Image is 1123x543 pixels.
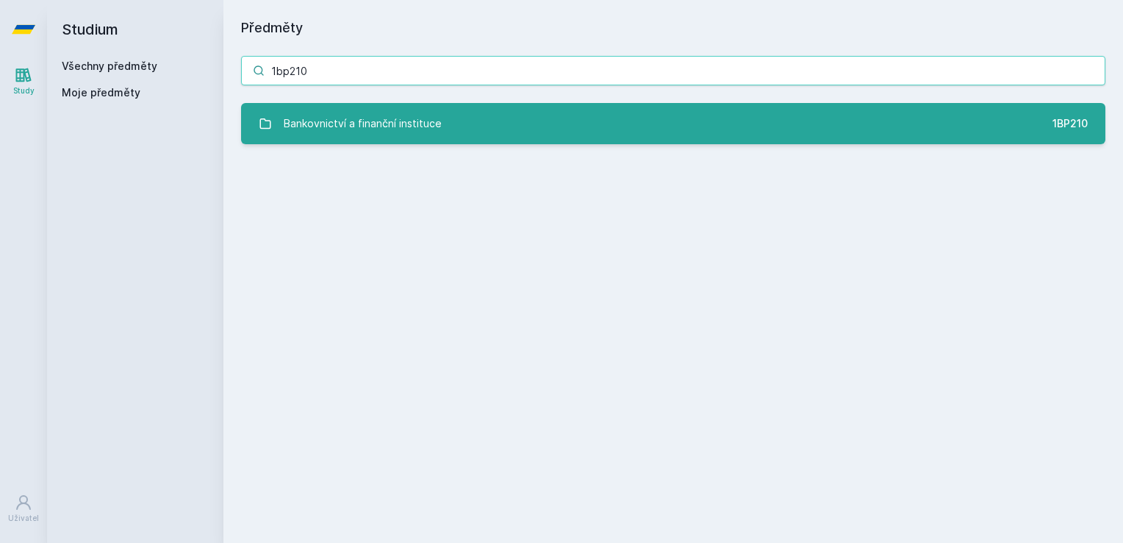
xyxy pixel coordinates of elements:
a: Study [3,59,44,104]
a: Uživatel [3,486,44,531]
input: Název nebo ident předmětu… [241,56,1105,85]
a: Bankovnictví a finanční instituce 1BP210 [241,103,1105,144]
div: Study [13,85,35,96]
a: Všechny předměty [62,60,157,72]
h1: Předměty [241,18,1105,38]
div: Uživatel [8,513,39,524]
div: 1BP210 [1052,116,1088,131]
span: Moje předměty [62,85,140,100]
div: Bankovnictví a finanční instituce [284,109,442,138]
